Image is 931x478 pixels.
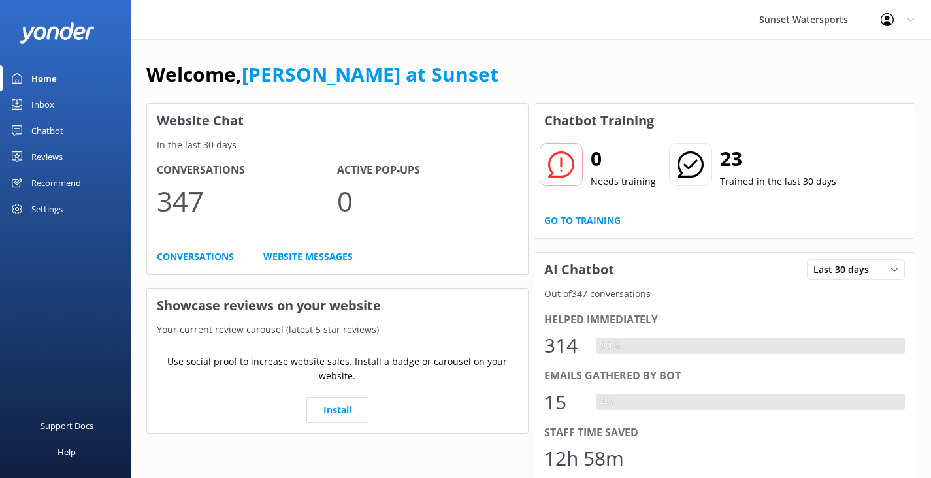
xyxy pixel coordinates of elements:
p: 0 [337,179,517,223]
a: Go to Training [544,214,621,228]
p: Use social proof to increase website sales. Install a badge or carousel on your website. [157,355,518,384]
p: Needs training [591,174,656,189]
p: Trained in the last 30 days [720,174,836,189]
a: Conversations [157,249,234,264]
div: Emails gathered by bot [544,368,906,385]
div: 90% [596,338,623,355]
div: Home [31,65,57,91]
a: Website Messages [263,249,353,264]
p: In the last 30 days [147,138,528,152]
h3: Website Chat [147,104,528,138]
h2: 0 [591,143,656,174]
div: Chatbot [31,118,63,144]
span: Last 30 days [813,263,877,277]
div: Helped immediately [544,311,906,328]
p: Your current review carousel (latest 5 star reviews) [147,323,528,337]
div: 4% [596,394,617,411]
div: 314 [544,330,583,361]
a: [PERSON_NAME] at Sunset [242,61,498,88]
div: Reviews [31,144,63,170]
h4: Active Pop-ups [337,162,517,179]
p: Out of 347 conversations [534,287,915,301]
p: 347 [157,179,337,223]
h2: 23 [720,143,836,174]
h3: AI Chatbot [534,253,624,287]
h3: Showcase reviews on your website [147,289,528,323]
div: Recommend [31,170,81,196]
div: Settings [31,196,63,222]
div: 15 [544,387,583,418]
div: 12h 58m [544,443,624,474]
div: Support Docs [41,413,93,439]
div: Inbox [31,91,54,118]
h3: Chatbot Training [534,104,664,138]
h4: Conversations [157,162,337,179]
h1: Welcome, [146,59,498,90]
div: Staff time saved [544,424,906,441]
img: yonder-white-logo.png [20,22,95,44]
a: Install [306,397,368,423]
div: Help [57,439,76,465]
